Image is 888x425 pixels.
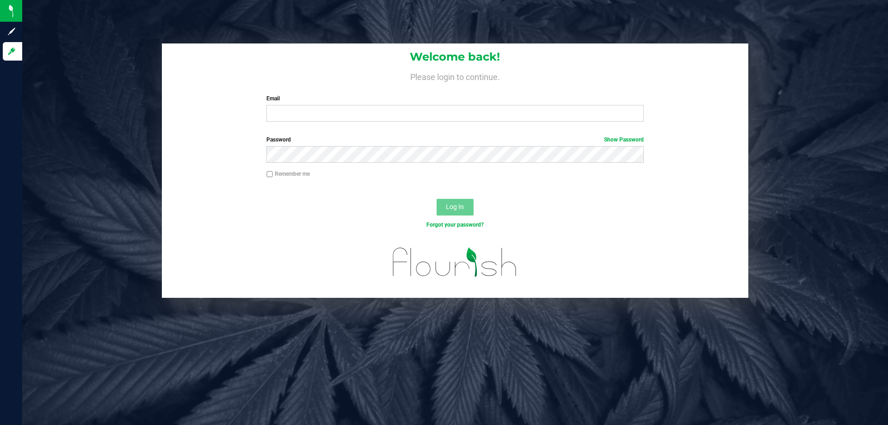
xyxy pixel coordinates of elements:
[162,51,748,63] h1: Welcome back!
[162,70,748,81] h4: Please login to continue.
[266,136,291,143] span: Password
[266,94,643,103] label: Email
[446,203,464,210] span: Log In
[7,47,16,56] inline-svg: Log in
[382,239,528,286] img: flourish_logo.svg
[266,171,273,178] input: Remember me
[604,136,644,143] a: Show Password
[7,27,16,36] inline-svg: Sign up
[437,199,474,216] button: Log In
[426,222,484,228] a: Forgot your password?
[266,170,310,178] label: Remember me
